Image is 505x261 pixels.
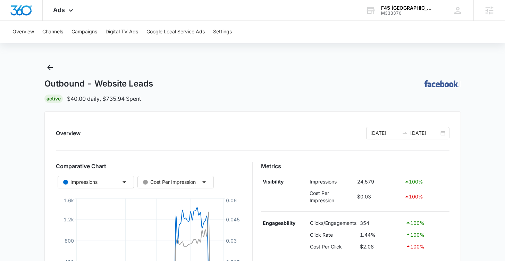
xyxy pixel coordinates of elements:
button: Channels [42,21,63,43]
td: $2.08 [358,240,404,252]
strong: Visibility [263,179,284,185]
button: Campaigns [71,21,97,43]
input: End date [410,129,439,137]
span: Ads [53,6,65,14]
tspan: 0.03 [226,238,237,244]
p: $40.00 daily , $735.94 Spent [67,95,141,103]
button: Settings [213,21,232,43]
button: Digital TV Ads [106,21,138,43]
tspan: 1.6k [63,197,74,203]
h1: Outbound - Website Leads [44,79,153,89]
td: Impressions [308,176,356,188]
td: Cost Per Impression [308,188,356,206]
tspan: 800 [64,238,74,244]
img: FACEBOOK [424,80,459,87]
div: 100 % [405,230,448,239]
td: Click Rate [308,229,358,240]
td: 1.44% [358,229,404,240]
h3: Comparative Chart [56,162,244,170]
h3: Metrics [261,162,449,170]
tspan: 0.06 [226,197,237,203]
div: account id [381,11,432,16]
div: Cost Per Impression [143,178,196,186]
td: Clicks/Engagements [308,217,358,229]
p: | [459,80,461,88]
span: swap-right [402,130,407,136]
button: Back [44,62,56,73]
div: Impressions [63,178,98,186]
td: 354 [358,217,404,229]
strong: Engageability [263,220,295,226]
tspan: 0.045 [226,217,240,222]
div: 100 % [404,178,448,186]
div: 100 % [405,242,448,251]
div: 100 % [404,193,448,201]
td: 24,579 [355,176,402,188]
button: Cost Per Impression [137,176,214,188]
tspan: 1.2k [63,217,74,222]
td: Cost Per Click [308,240,358,252]
td: $0.03 [355,188,402,206]
span: to [402,130,407,136]
div: 100 % [405,219,448,227]
div: Active [44,95,63,103]
h2: Overview [56,129,81,137]
button: Impressions [58,176,134,188]
input: Start date [370,129,399,137]
button: Overview [12,21,34,43]
button: Google Local Service Ads [146,21,205,43]
div: account name [381,5,432,11]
